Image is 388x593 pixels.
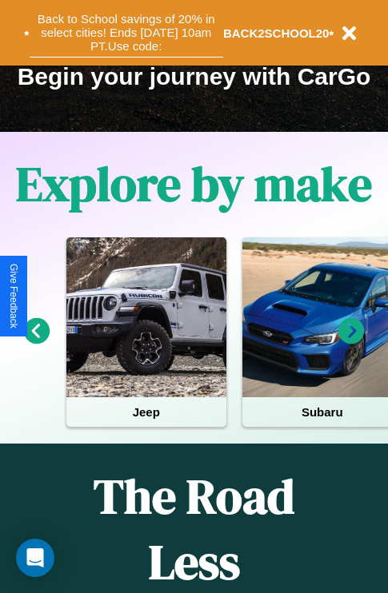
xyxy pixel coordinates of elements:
b: BACK2SCHOOL20 [223,26,330,40]
button: Back to School savings of 20% in select cities! Ends [DATE] 10am PT.Use code: [30,8,223,58]
h1: Explore by make [16,151,372,217]
h4: Jeep [66,397,226,427]
div: Open Intercom Messenger [16,539,54,577]
div: Give Feedback [8,264,19,328]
